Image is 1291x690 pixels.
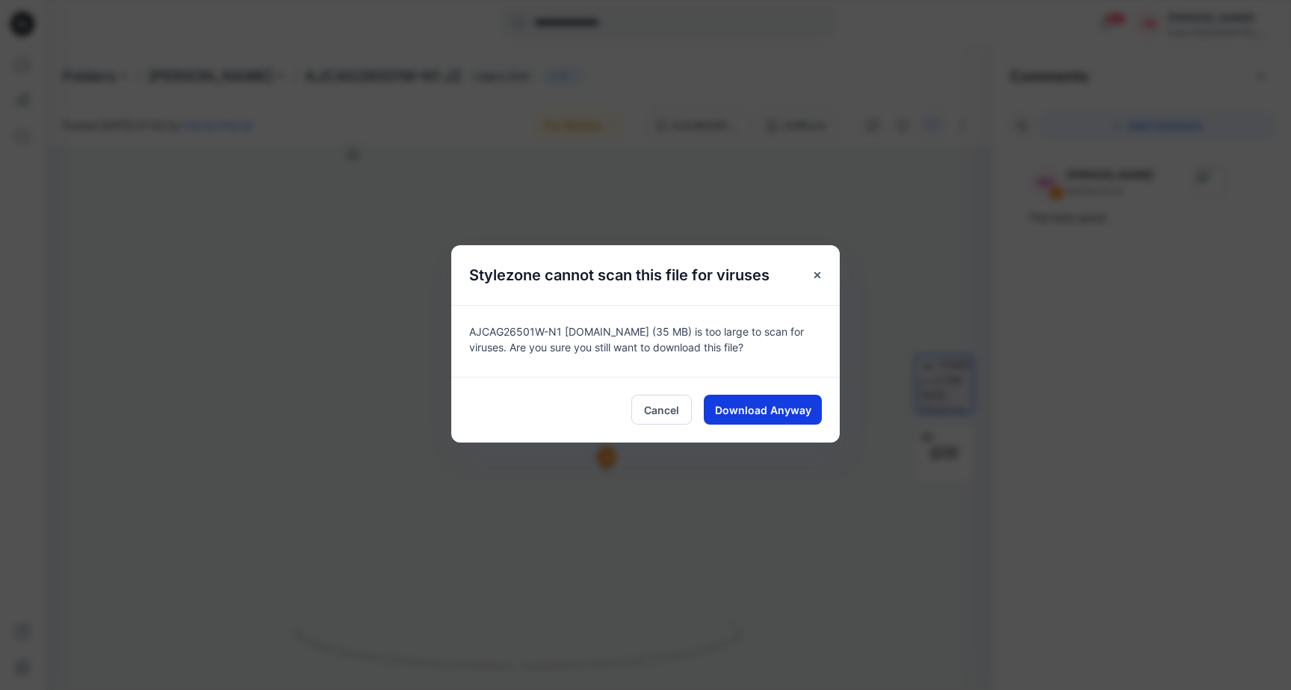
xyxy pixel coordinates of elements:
button: Download Anyway [704,395,822,425]
span: Download Anyway [715,402,811,418]
span: Cancel [644,402,679,418]
h5: Stylezone cannot scan this file for viruses [451,245,787,305]
button: Cancel [631,395,692,425]
div: AJCAG26501W-N1 [DOMAIN_NAME] (35 MB) is too large to scan for viruses. Are you sure you still wan... [451,305,840,377]
button: Close [804,262,831,289]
